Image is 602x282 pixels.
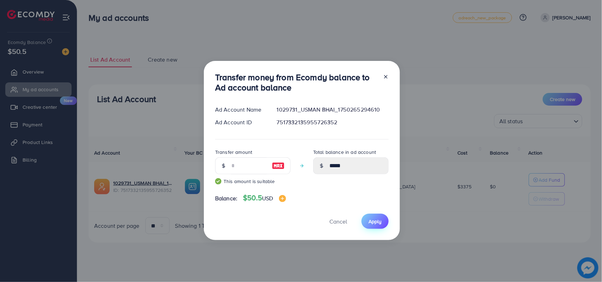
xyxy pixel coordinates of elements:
h3: Transfer money from Ecomdy balance to Ad account balance [215,72,377,93]
img: image [279,195,286,202]
span: USD [262,194,273,202]
div: 7517332135955726352 [271,118,394,126]
img: guide [215,178,221,184]
h4: $50.5 [243,194,286,202]
span: Cancel [329,218,347,225]
img: image [272,162,285,170]
small: This amount is suitable [215,178,291,185]
label: Total balance in ad account [313,149,376,156]
div: Ad Account Name [209,106,271,114]
span: Balance: [215,194,237,202]
div: Ad Account ID [209,118,271,126]
div: 1029731_USMAN BHAI_1750265294610 [271,106,394,114]
span: Apply [369,218,382,225]
label: Transfer amount [215,149,252,156]
button: Cancel [321,214,356,229]
button: Apply [361,214,389,229]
